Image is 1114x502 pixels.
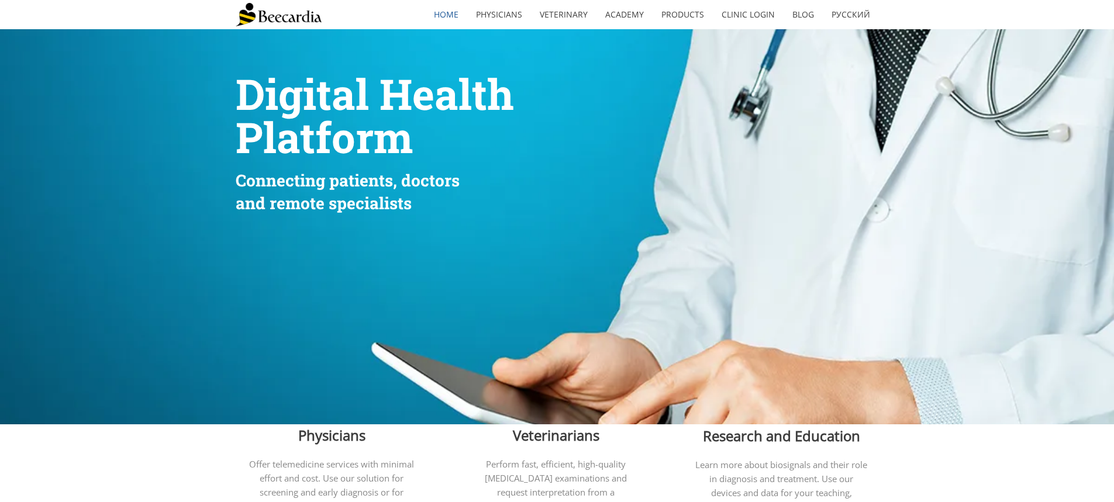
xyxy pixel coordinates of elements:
[823,1,879,28] a: Русский
[467,1,531,28] a: Physicians
[713,1,784,28] a: Clinic Login
[513,425,599,445] span: Veterinarians
[703,426,860,445] span: Research and Education
[236,3,322,26] img: Beecardia
[236,66,514,122] span: Digital Health
[596,1,653,28] a: Academy
[236,192,412,214] span: and remote specialists
[236,109,413,165] span: Platform
[298,425,365,445] span: Physicians
[653,1,713,28] a: Products
[425,1,467,28] a: home
[236,169,460,191] span: Connecting patients, doctors
[784,1,823,28] a: Blog
[531,1,596,28] a: Veterinary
